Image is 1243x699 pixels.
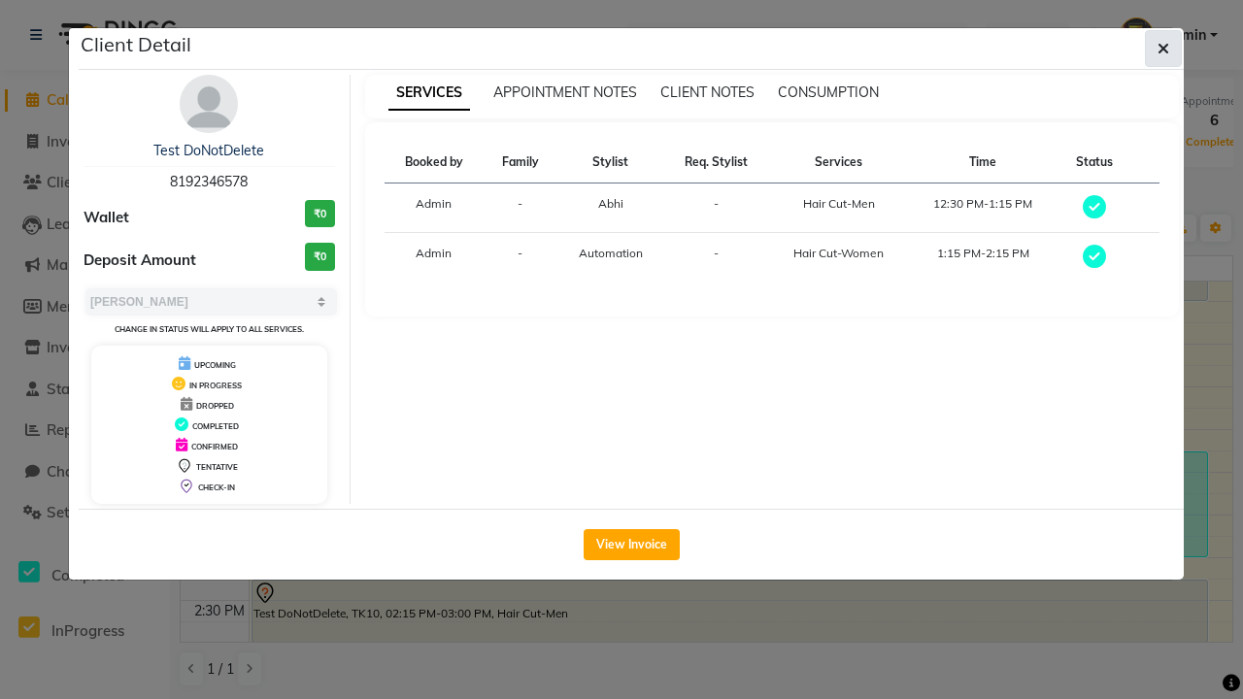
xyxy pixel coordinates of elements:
span: UPCOMING [194,360,236,370]
span: Abhi [598,196,623,211]
span: Wallet [84,207,129,229]
span: IN PROGRESS [189,381,242,390]
span: CONFIRMED [191,442,238,451]
h3: ₹0 [305,243,335,271]
button: View Invoice [584,529,680,560]
td: - [484,233,557,283]
td: Admin [385,183,485,233]
span: Deposit Amount [84,250,196,272]
span: DROPPED [196,401,234,411]
a: Test DoNotDelete [153,142,264,159]
h5: Client Detail [81,30,191,59]
span: TENTATIVE [196,462,238,472]
th: Time [908,142,1058,183]
div: Hair Cut-Men [781,195,896,213]
td: Admin [385,233,485,283]
span: COMPLETED [192,421,239,431]
span: CHECK-IN [198,483,235,492]
td: - [664,233,770,283]
th: Family [484,142,557,183]
td: - [664,183,770,233]
th: Req. Stylist [664,142,770,183]
img: avatar [180,75,238,133]
small: Change in status will apply to all services. [115,324,304,334]
th: Booked by [385,142,485,183]
td: 12:30 PM-1:15 PM [908,183,1058,233]
span: CLIENT NOTES [660,83,755,101]
th: Status [1058,142,1131,183]
th: Services [769,142,908,183]
span: 8192346578 [170,173,248,190]
span: SERVICES [388,76,470,111]
span: APPOINTMENT NOTES [493,83,637,101]
h3: ₹0 [305,200,335,228]
th: Stylist [557,142,664,183]
span: CONSUMPTION [778,83,879,101]
td: - [484,183,557,233]
span: Automation [579,246,643,260]
td: 1:15 PM-2:15 PM [908,233,1058,283]
div: Hair Cut-Women [781,245,896,262]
